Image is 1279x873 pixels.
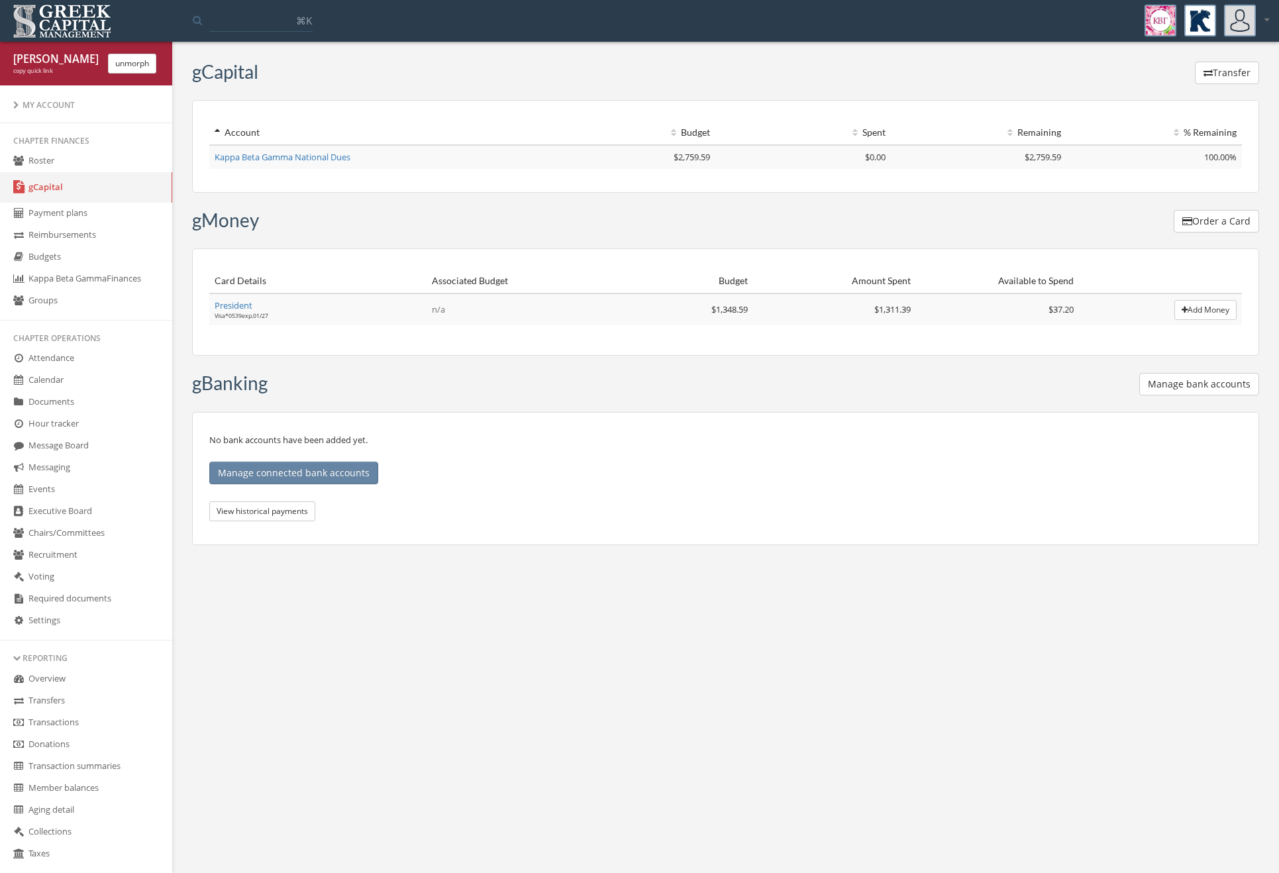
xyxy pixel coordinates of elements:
[13,99,159,111] div: My Account
[296,14,312,27] span: ⌘K
[209,433,1242,484] p: No bank accounts have been added yet.
[215,151,350,163] a: Kappa Beta Gamma National Dues
[432,303,445,315] span: n/a
[545,126,710,139] div: Budget
[215,312,421,321] div: Visa * 0539 exp. 01 / 27
[711,303,748,315] span: $1,348.59
[13,52,98,67] div: [PERSON_NAME] [PERSON_NAME]
[108,54,156,74] button: unmorph
[192,62,258,82] h3: gCapital
[1174,210,1259,232] button: Order a Card
[1174,300,1237,320] button: Add Money
[13,67,98,76] div: copy quick link
[215,126,535,139] div: Account
[1139,373,1259,395] button: Manage bank accounts
[674,151,710,163] span: $2,759.59
[209,269,427,293] th: Card Details
[896,126,1061,139] div: Remaining
[192,373,268,393] h3: gBanking
[215,299,252,311] a: President
[1204,151,1237,163] span: 100.00%
[1025,151,1061,163] span: $2,759.59
[1195,62,1259,84] button: Transfer
[874,303,911,315] span: $1,311.39
[865,151,886,163] span: $0.00
[13,652,159,664] div: Reporting
[192,210,259,231] h3: gMoney
[209,501,315,521] button: View historical payments
[916,269,1079,293] th: Available to Spend
[1072,126,1237,139] div: % Remaining
[209,462,378,484] button: Manage connected bank accounts
[589,269,752,293] th: Budget
[753,269,916,293] th: Amount Spent
[721,126,886,139] div: Spent
[1049,303,1074,315] span: $37.20
[427,269,589,293] th: Associated Budget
